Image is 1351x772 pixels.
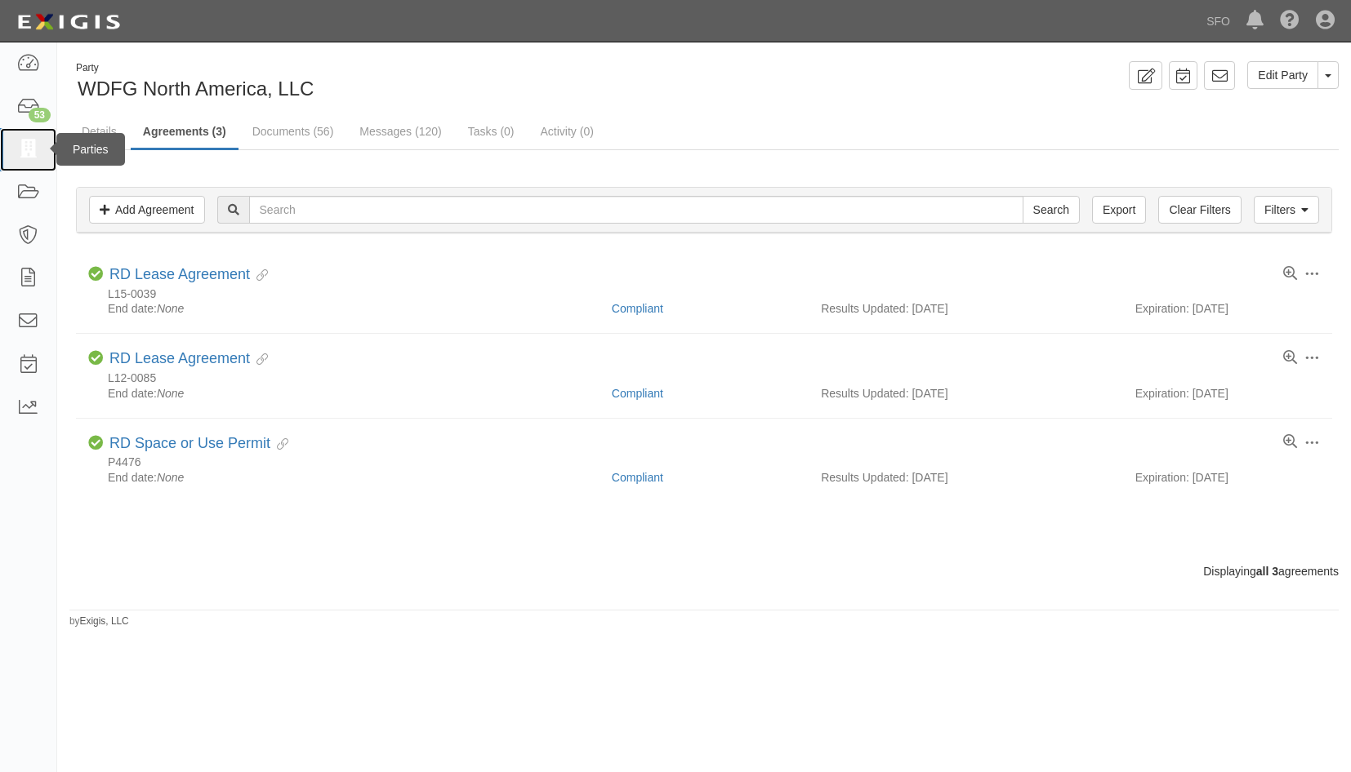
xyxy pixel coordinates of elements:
div: P4476 [88,455,1320,469]
div: End date: [88,469,600,486]
span: WDFG North America, LLC [78,78,314,100]
div: L15-0039 [88,287,1320,301]
a: Compliant [612,387,663,400]
a: View results summary [1283,435,1297,450]
div: Results Updated: [DATE] [821,300,1111,317]
div: Parties [56,133,125,166]
img: logo-5460c22ac91f19d4615b14bd174203de0afe785f0fc80cf4dbbc73dc1793850b.png [12,7,125,37]
div: Expiration: [DATE] [1135,469,1320,486]
div: RD Space or Use Permit [109,435,288,453]
div: RD Lease Agreement [109,350,268,368]
a: RD Space or Use Permit [109,435,270,451]
a: Messages (120) [347,115,453,148]
div: L12-0085 [88,371,1320,385]
div: Results Updated: [DATE] [821,385,1111,402]
div: Results Updated: [DATE] [821,469,1111,486]
i: Evidence Linked [270,439,288,450]
i: Compliant [88,351,103,366]
div: Expiration: [DATE] [1135,300,1320,317]
i: Compliant [88,436,103,450]
div: 53 [29,108,51,122]
b: all 3 [1256,565,1278,578]
a: Edit Party [1247,61,1318,89]
i: Help Center - Complianz [1280,11,1300,31]
a: Add Agreement [89,196,205,224]
a: Agreements (3) [131,115,239,150]
i: Compliant [88,267,103,282]
div: Expiration: [DATE] [1135,385,1320,402]
a: Clear Filters [1158,196,1241,224]
a: Filters [1254,196,1319,224]
div: Displaying agreements [57,563,1351,579]
i: Evidence Linked [250,354,268,366]
a: Activity (0) [528,115,606,148]
a: View results summary [1283,267,1297,282]
div: End date: [88,385,600,402]
em: None [157,302,184,315]
div: End date: [88,300,600,317]
i: Evidence Linked [250,270,268,282]
a: SFO [1198,5,1238,38]
a: Compliant [612,471,663,484]
small: by [69,614,129,628]
a: Exigis, LLC [80,615,129,627]
a: Documents (56) [240,115,346,148]
a: View results summary [1283,351,1297,366]
div: RD Lease Agreement [109,266,268,284]
a: Details [69,115,129,148]
input: Search [1023,196,1080,224]
em: None [157,387,184,400]
a: RD Lease Agreement [109,266,250,282]
div: WDFG North America, LLC [69,61,692,103]
a: Tasks (0) [456,115,527,148]
em: None [157,471,184,484]
input: Search [249,196,1023,224]
a: RD Lease Agreement [109,350,250,366]
div: Party [76,61,314,75]
a: Compliant [612,302,663,315]
a: Export [1092,196,1146,224]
